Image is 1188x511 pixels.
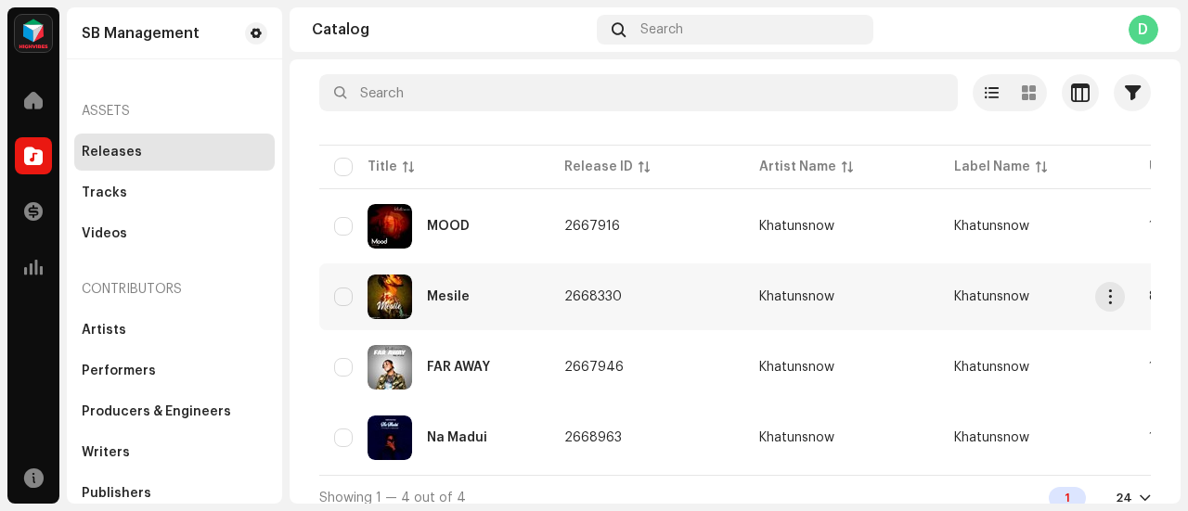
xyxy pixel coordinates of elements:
div: 1 [1049,487,1086,509]
re-m-nav-item: Artists [74,312,275,349]
div: Na Madui [427,431,487,444]
span: Khatunsnow [759,220,924,233]
div: MOOD [427,220,470,233]
div: Title [368,158,397,176]
re-m-nav-item: Performers [74,352,275,390]
div: Publishers [82,486,151,501]
div: Writers [82,445,130,460]
re-a-nav-header: Contributors [74,267,275,312]
img: 52bf23a3-3550-441b-b175-fae3a8046eec [368,415,412,460]
span: Khatunsnow [759,290,924,303]
div: Mesile [427,290,470,303]
div: D [1129,15,1158,45]
div: Catalog [312,22,589,37]
div: Label Name [954,158,1030,176]
span: 2668963 [564,431,622,444]
re-m-nav-item: Writers [74,434,275,471]
span: Showing 1 — 4 out of 4 [319,492,466,505]
span: Khatunsnow [759,361,924,374]
img: 88db99e6-e0b0-4e49-a1b4-7ea6bf3f4606 [368,275,412,319]
span: Khatunsnow [954,431,1029,444]
span: Khatunsnow [954,361,1029,374]
div: Releases [82,145,142,160]
re-m-nav-item: Producers & Engineers [74,393,275,430]
re-m-nav-item: Releases [74,134,275,171]
div: Tracks [82,185,127,200]
re-m-nav-item: Tracks [74,174,275,211]
re-a-nav-header: Assets [74,89,275,134]
div: Khatunsnow [759,361,834,374]
span: 2667946 [564,361,624,374]
div: Release ID [564,158,633,176]
re-m-nav-item: Videos [74,215,275,252]
div: 24 [1116,491,1132,505]
div: SB Management [82,26,200,41]
div: Khatunsnow [759,220,834,233]
img: feab3aad-9b62-475c-8caf-26f15a9573ee [15,15,52,52]
div: Artists [82,323,126,338]
div: FAR AWAY [427,361,490,374]
div: Khatunsnow [759,431,834,444]
div: Khatunsnow [759,290,834,303]
div: Videos [82,226,127,241]
img: 500661ba-8d13-4847-a2d4-48c17063397e [368,204,412,249]
span: Khatunsnow [759,431,924,444]
input: Search [319,74,958,111]
div: Producers & Engineers [82,404,231,419]
div: Performers [82,364,156,378]
span: Khatunsnow [954,220,1029,233]
span: 2668330 [564,290,622,303]
span: 2667916 [564,220,620,233]
span: Search [640,22,683,37]
div: Artist Name [759,158,836,176]
span: Khatunsnow [954,290,1029,303]
img: 90454bd6-3409-4cca-b6cf-d70348e68cf7 [368,345,412,390]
